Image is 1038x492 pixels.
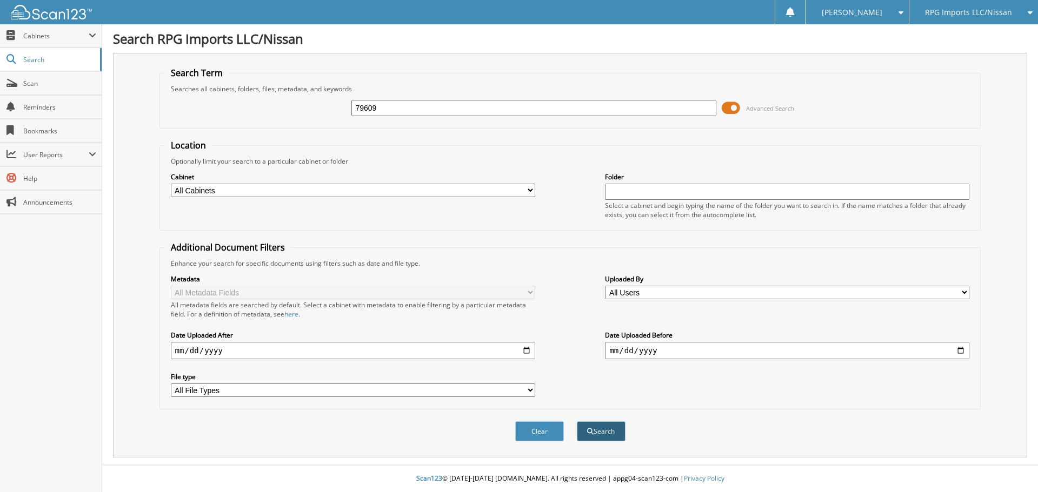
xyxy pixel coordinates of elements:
label: Date Uploaded After [171,331,535,340]
span: User Reports [23,150,89,159]
img: scan123-logo-white.svg [11,5,92,19]
div: Select a cabinet and begin typing the name of the folder you want to search in. If the name match... [605,201,969,219]
span: Advanced Search [746,104,794,112]
button: Search [577,421,626,441]
span: [PERSON_NAME] [822,9,882,16]
span: Cabinets [23,31,89,41]
span: Reminders [23,103,96,112]
legend: Location [165,139,211,151]
a: here [284,309,298,319]
span: Announcements [23,198,96,207]
span: RPG Imports LLC/Nissan [925,9,1012,16]
span: Search [23,55,95,64]
label: Folder [605,172,969,181]
span: Scan [23,79,96,88]
div: Searches all cabinets, folders, files, metadata, and keywords [165,84,975,93]
legend: Search Term [165,67,228,79]
h1: Search RPG Imports LLC/Nissan [113,30,1027,48]
label: Date Uploaded Before [605,331,969,340]
span: Scan123 [416,474,442,483]
label: Uploaded By [605,274,969,284]
div: All metadata fields are searched by default. Select a cabinet with metadata to enable filtering b... [171,300,535,319]
div: © [DATE]-[DATE] [DOMAIN_NAME]. All rights reserved | appg04-scan123-com | [102,466,1038,492]
div: Enhance your search for specific documents using filters such as date and file type. [165,259,975,268]
a: Privacy Policy [684,474,724,483]
div: Optionally limit your search to a particular cabinet or folder [165,157,975,166]
input: end [605,342,969,359]
button: Clear [515,421,564,441]
span: Help [23,174,96,183]
span: Bookmarks [23,126,96,136]
label: File type [171,372,535,381]
iframe: Chat Widget [984,440,1038,492]
input: start [171,342,535,359]
label: Metadata [171,274,535,284]
label: Cabinet [171,172,535,181]
legend: Additional Document Filters [165,241,290,253]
